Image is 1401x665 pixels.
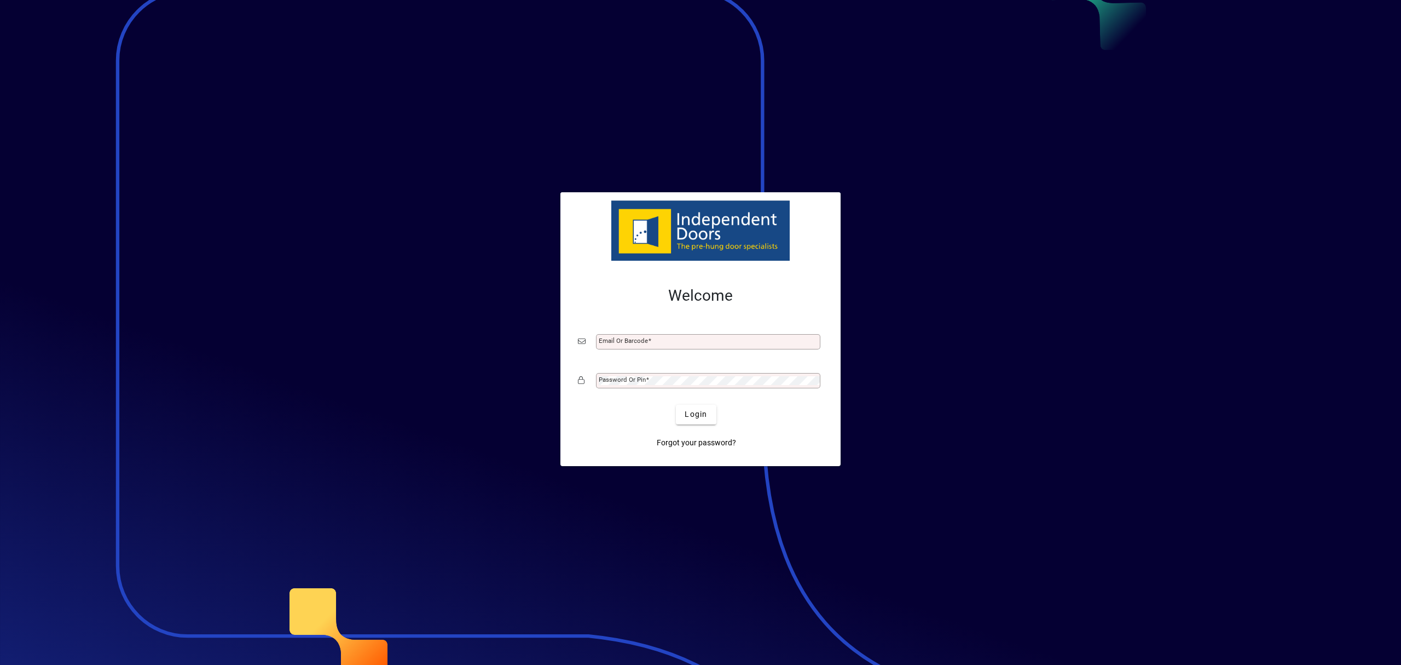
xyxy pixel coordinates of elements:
span: Forgot your password? [657,437,736,449]
h2: Welcome [578,286,823,305]
a: Forgot your password? [652,433,740,453]
span: Login [685,409,707,420]
mat-label: Email or Barcode [599,337,648,345]
button: Login [676,405,716,425]
mat-label: Password or Pin [599,376,646,383]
